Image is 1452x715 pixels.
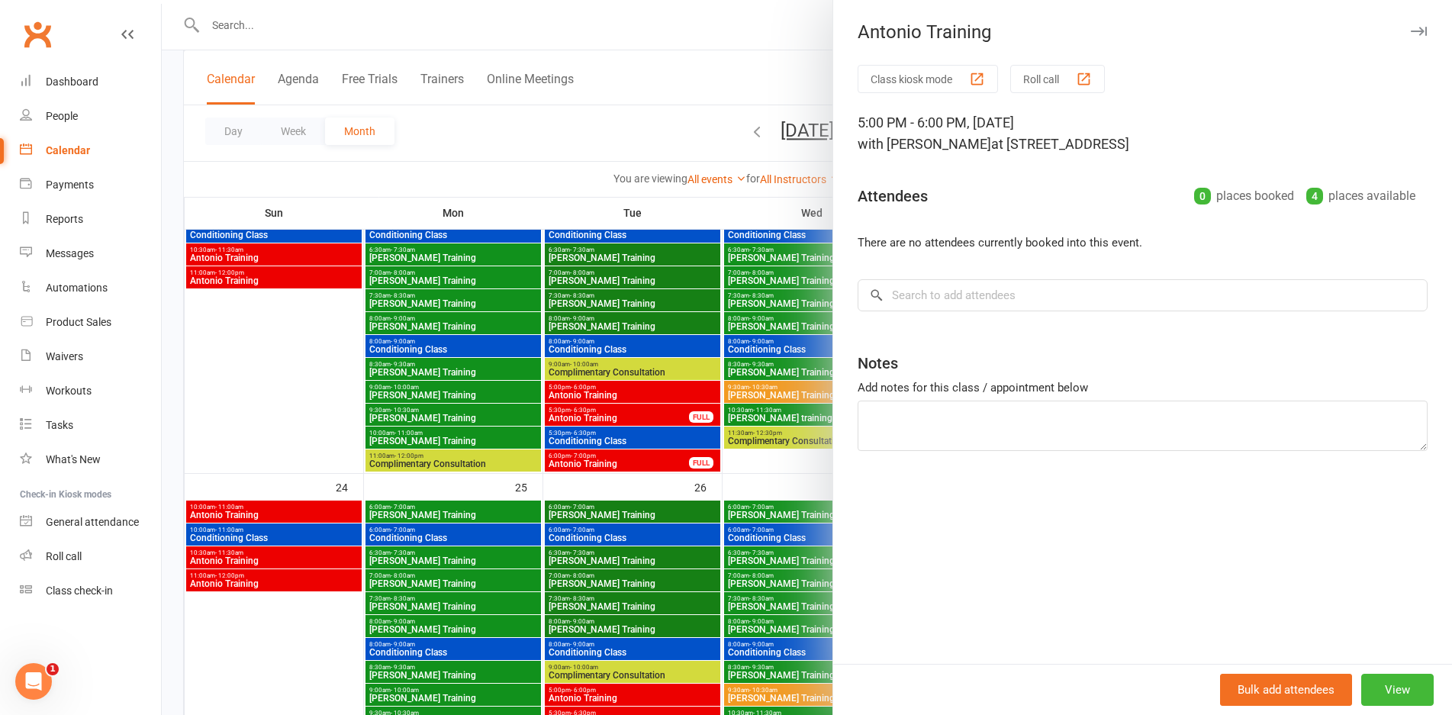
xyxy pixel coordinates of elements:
div: Antonio Training [833,21,1452,43]
input: Search to add attendees [858,279,1428,311]
div: Workouts [46,385,92,397]
div: places booked [1194,185,1294,207]
span: at [STREET_ADDRESS] [991,136,1129,152]
a: What's New [20,443,161,477]
a: Automations [20,271,161,305]
a: Clubworx [18,15,56,53]
div: Payments [46,179,94,191]
div: Dashboard [46,76,98,88]
a: Dashboard [20,65,161,99]
div: Messages [46,247,94,259]
div: People [46,110,78,122]
div: Product Sales [46,316,111,328]
a: Product Sales [20,305,161,340]
div: Reports [46,213,83,225]
div: Notes [858,353,898,374]
div: 5:00 PM - 6:00 PM, [DATE] [858,112,1428,155]
a: Waivers [20,340,161,374]
a: Tasks [20,408,161,443]
a: Workouts [20,374,161,408]
div: 4 [1306,188,1323,205]
div: places available [1306,185,1415,207]
div: Waivers [46,350,83,362]
div: General attendance [46,516,139,528]
div: Attendees [858,185,928,207]
li: There are no attendees currently booked into this event. [858,234,1428,252]
a: General attendance kiosk mode [20,505,161,539]
span: 1 [47,663,59,675]
a: People [20,99,161,134]
div: Class check-in [46,585,113,597]
a: Payments [20,168,161,202]
a: Class kiosk mode [20,574,161,608]
div: What's New [46,453,101,465]
span: with [PERSON_NAME] [858,136,991,152]
button: Roll call [1010,65,1105,93]
a: Reports [20,202,161,237]
button: Bulk add attendees [1220,674,1352,706]
div: 0 [1194,188,1211,205]
div: Tasks [46,419,73,431]
button: View [1361,674,1434,706]
div: Calendar [46,144,90,156]
button: Class kiosk mode [858,65,998,93]
div: Add notes for this class / appointment below [858,378,1428,397]
a: Messages [20,237,161,271]
div: Automations [46,282,108,294]
iframe: Intercom live chat [15,663,52,700]
a: Calendar [20,134,161,168]
a: Roll call [20,539,161,574]
div: Roll call [46,550,82,562]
